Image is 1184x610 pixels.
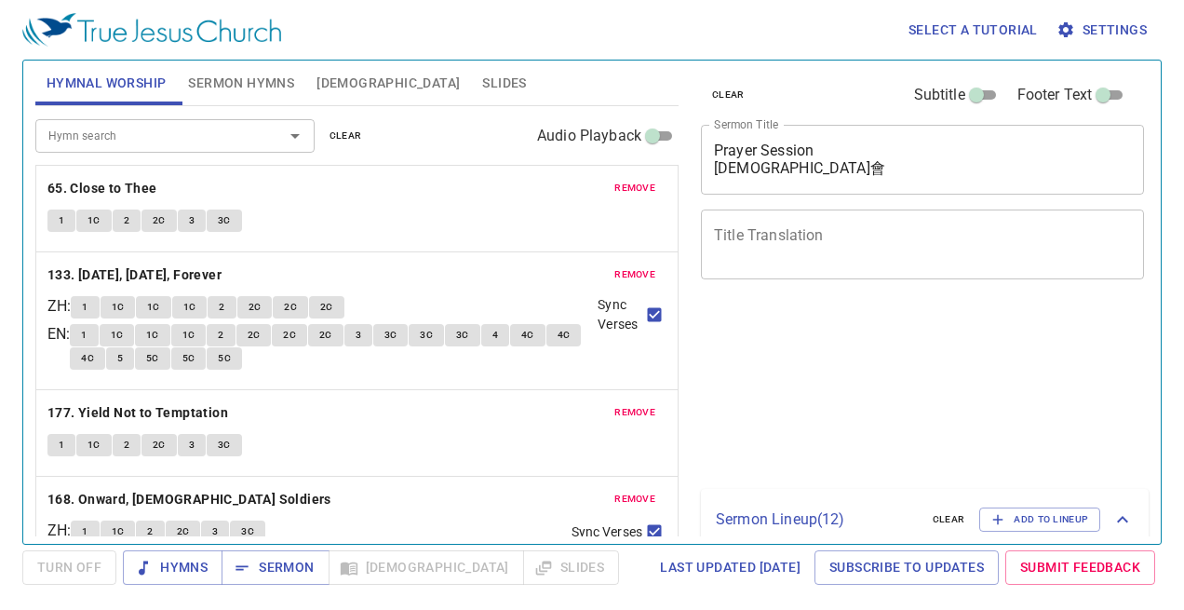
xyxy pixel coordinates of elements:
[249,299,262,316] span: 2C
[47,295,71,318] p: ZH :
[603,488,666,510] button: remove
[273,296,308,319] button: 2C
[614,491,655,508] span: remove
[603,401,666,424] button: remove
[598,295,642,334] span: Sync Verses
[1020,556,1140,579] span: Submit Feedback
[82,299,87,316] span: 1
[1060,19,1147,42] span: Settings
[614,180,655,197] span: remove
[218,350,231,367] span: 5C
[236,324,272,346] button: 2C
[318,125,373,147] button: clear
[141,434,177,456] button: 2C
[177,523,190,540] span: 2C
[153,212,166,229] span: 2C
[241,523,254,540] span: 3C
[207,347,242,370] button: 5C
[47,177,160,200] button: 65. Close to Thee
[456,327,469,344] span: 3C
[47,323,70,346] p: EN :
[546,324,582,346] button: 4C
[208,296,235,319] button: 2
[135,324,170,346] button: 1C
[138,556,208,579] span: Hymns
[933,511,965,528] span: clear
[189,212,195,229] span: 3
[283,327,296,344] span: 2C
[693,299,1057,482] iframe: from-child
[558,327,571,344] span: 4C
[991,511,1088,528] span: Add to Lineup
[166,521,201,543] button: 2C
[178,210,206,232] button: 3
[47,264,222,287] b: 133. [DATE], [DATE], Forever
[603,264,666,286] button: remove
[76,210,112,232] button: 1C
[153,437,166,454] span: 2C
[284,299,297,316] span: 2C
[1017,84,1093,106] span: Footer Text
[136,521,164,543] button: 2
[112,523,125,540] span: 1C
[47,434,75,456] button: 1
[510,324,545,346] button: 4C
[47,177,157,200] b: 65. Close to Thee
[47,210,75,232] button: 1
[117,350,123,367] span: 5
[212,523,218,540] span: 3
[1005,550,1155,585] a: Submit Feedback
[914,84,965,106] span: Subtitle
[922,508,976,531] button: clear
[979,508,1100,532] button: Add to Lineup
[101,521,136,543] button: 1C
[222,550,329,585] button: Sermon
[603,177,666,199] button: remove
[172,296,208,319] button: 1C
[248,327,261,344] span: 2C
[481,324,509,346] button: 4
[111,327,124,344] span: 1C
[47,520,71,542] p: ZH :
[113,210,141,232] button: 2
[230,521,265,543] button: 3C
[814,550,999,585] a: Subscribe to Updates
[100,324,135,346] button: 1C
[124,212,129,229] span: 2
[47,72,167,95] span: Hymnal Worship
[901,13,1045,47] button: Select a tutorial
[59,437,64,454] span: 1
[87,212,101,229] span: 1C
[113,434,141,456] button: 2
[356,327,361,344] span: 3
[908,19,1038,42] span: Select a tutorial
[136,296,171,319] button: 1C
[521,327,534,344] span: 4C
[309,296,344,319] button: 2C
[189,437,195,454] span: 3
[1053,13,1154,47] button: Settings
[124,437,129,454] span: 2
[171,324,207,346] button: 1C
[47,488,331,511] b: 168. Onward, [DEMOGRAPHIC_DATA] Soldiers
[319,327,332,344] span: 2C
[71,296,99,319] button: 1
[207,210,242,232] button: 3C
[572,522,642,542] span: Sync Verses
[207,434,242,456] button: 3C
[182,327,195,344] span: 1C
[171,347,207,370] button: 5C
[537,125,641,147] span: Audio Playback
[829,556,984,579] span: Subscribe to Updates
[653,550,808,585] a: Last updated [DATE]
[76,434,112,456] button: 1C
[47,488,334,511] button: 168. Onward, [DEMOGRAPHIC_DATA] Soldiers
[236,556,314,579] span: Sermon
[112,299,125,316] span: 1C
[218,212,231,229] span: 3C
[81,327,87,344] span: 1
[308,324,343,346] button: 2C
[106,347,134,370] button: 5
[47,401,232,425] button: 177. Yield Not to Temptation
[70,347,105,370] button: 4C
